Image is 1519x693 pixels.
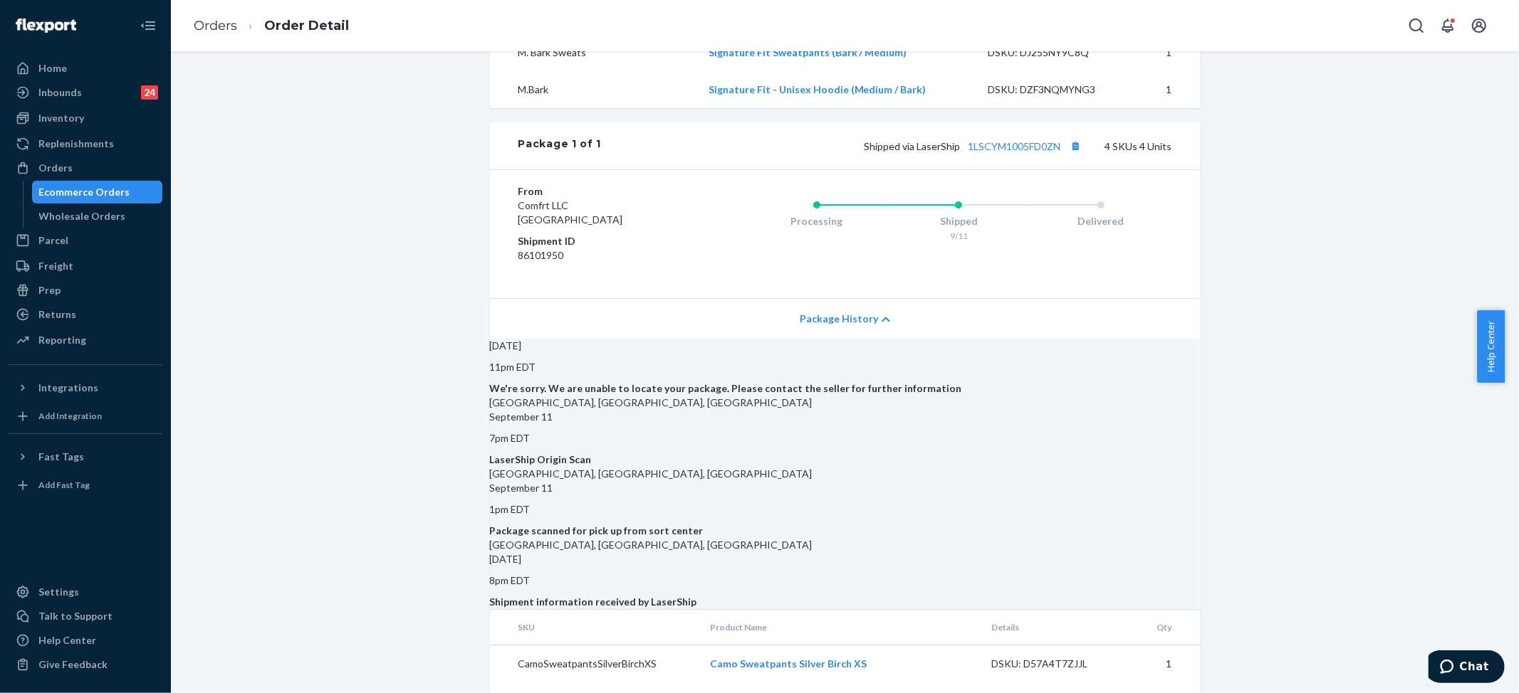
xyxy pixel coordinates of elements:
[38,381,98,395] div: Integrations
[9,653,162,676] button: Give Feedback
[9,376,162,399] button: Integrations
[32,205,163,228] a: Wholesale Orders
[9,57,162,80] a: Home
[490,339,1201,353] p: [DATE]
[699,610,980,645] th: Product Name
[9,629,162,652] a: Help Center
[38,585,79,599] div: Settings
[194,18,237,33] a: Orders
[16,18,76,33] img: Flexport logo
[134,11,162,40] button: Close Navigation
[9,581,162,603] a: Settings
[800,312,878,326] span: Package History
[490,453,1201,467] div: LaserShip Origin Scan
[1067,137,1085,155] button: Copy tracking number
[490,34,697,71] td: M. Bark Sweats
[38,61,67,75] div: Home
[39,209,126,223] div: Wholesale Orders
[490,552,1201,566] p: [DATE]
[490,538,1201,552] div: [GEOGRAPHIC_DATA], [GEOGRAPHIC_DATA], [GEOGRAPHIC_DATA]
[518,137,602,155] div: Package 1 of 1
[1132,71,1200,108] td: 1
[38,479,90,491] div: Add Fast Tag
[38,111,84,125] div: Inventory
[490,381,1201,396] div: We're sorry. We are unable to locate your package. Please contact the seller for further information
[9,303,162,326] a: Returns
[38,410,102,422] div: Add Integration
[887,230,1030,242] div: 9/11
[38,233,68,248] div: Parcel
[9,445,162,468] button: Fast Tags
[1477,310,1505,383] button: Help Center
[38,283,61,297] div: Prep
[709,46,907,58] a: Signature Fit Sweatpants (Bark / Medium)
[988,46,1122,60] div: DSKU: DJ255NY9C8Q
[39,185,130,199] div: Ecommerce Orders
[9,279,162,302] a: Prep
[38,333,86,347] div: Reporting
[38,450,84,464] div: Fast Tags
[865,140,1085,152] span: Shipped via LaserShip
[518,184,689,199] dt: From
[38,657,108,672] div: Give Feedback
[1132,34,1200,71] td: 1
[1136,645,1200,683] td: 1
[1465,11,1493,40] button: Open account menu
[518,199,623,226] span: Comfrt LLC [GEOGRAPHIC_DATA]
[490,595,1201,609] div: Shipment information received by LaserShip
[38,161,73,175] div: Orders
[1429,650,1505,686] iframe: Opens a widget where you can chat to one of our agents
[490,360,1201,374] p: 11pm EDT
[490,610,699,645] th: SKU
[601,137,1171,155] div: 4 SKUs 4 Units
[988,83,1122,97] div: DSKU: DZF3NQMYNG3
[1402,11,1431,40] button: Open Search Box
[38,609,113,623] div: Talk to Support
[182,5,360,47] ol: breadcrumbs
[9,132,162,155] a: Replenishments
[9,229,162,252] a: Parcel
[264,18,349,33] a: Order Detail
[709,83,926,95] a: Signature Fit - Unisex Hoodie (Medium / Bark)
[710,657,867,670] a: Camo Sweatpants Silver Birch XS
[38,137,114,151] div: Replenishments
[38,85,82,100] div: Inbounds
[38,633,96,647] div: Help Center
[9,605,162,628] button: Talk to Support
[1434,11,1462,40] button: Open notifications
[38,259,73,273] div: Freight
[490,396,1201,410] div: [GEOGRAPHIC_DATA], [GEOGRAPHIC_DATA], [GEOGRAPHIC_DATA]
[1136,610,1200,645] th: Qty
[9,329,162,351] a: Reporting
[490,502,1201,517] p: 1pm EDT
[746,214,888,228] div: Processing
[490,467,1201,481] div: [GEOGRAPHIC_DATA], [GEOGRAPHIC_DATA], [GEOGRAPHIC_DATA]
[490,524,1201,538] div: Package scanned for pick up from sort center
[32,181,163,203] a: Ecommerce Orders
[490,410,1201,424] p: September 11
[1030,214,1172,228] div: Delivered
[9,255,162,277] a: Freight
[490,71,697,108] td: M.Bark
[518,248,689,263] dd: 86101950
[141,85,158,100] div: 24
[490,645,699,683] td: CamoSweatpantsSilverBirchXS
[887,214,1030,228] div: Shipped
[38,307,76,322] div: Returns
[490,431,1201,445] p: 7pm EDT
[9,81,162,104] a: Inbounds24
[490,481,1201,495] p: September 11
[9,107,162,129] a: Inventory
[969,140,1061,152] a: 1LSCYM1005FD0ZN
[9,157,162,179] a: Orders
[518,234,689,248] dt: Shipment ID
[9,405,162,428] a: Add Integration
[9,474,162,497] a: Add Fast Tag
[980,610,1137,645] th: Details
[991,657,1125,671] div: DSKU: D57A4T7ZJJL
[490,573,1201,588] p: 8pm EDT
